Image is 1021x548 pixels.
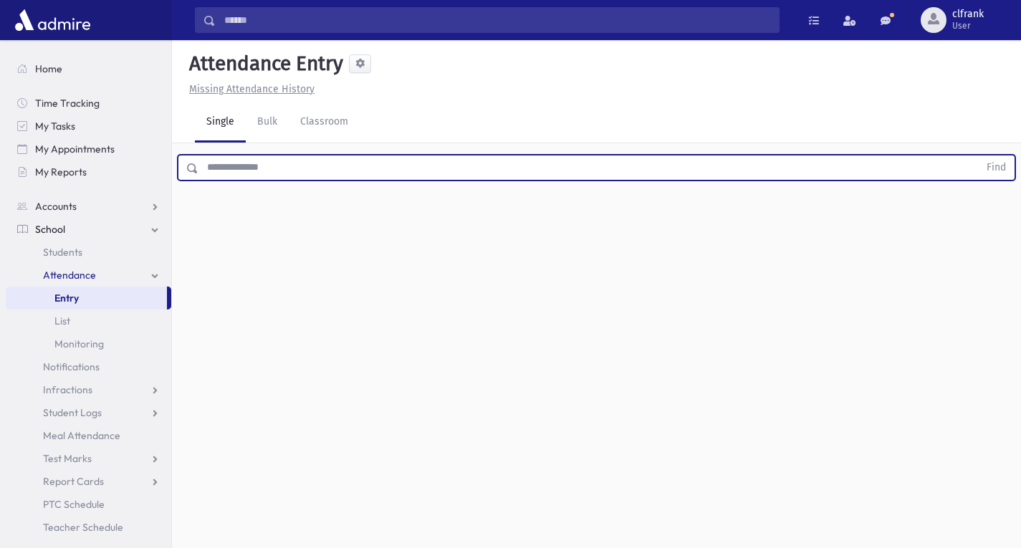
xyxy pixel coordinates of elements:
a: Accounts [6,195,171,218]
a: Report Cards [6,470,171,493]
a: My Tasks [6,115,171,138]
a: Single [195,102,246,143]
a: Time Tracking [6,92,171,115]
span: My Appointments [35,143,115,155]
span: Entry [54,292,79,304]
span: My Tasks [35,120,75,133]
a: Infractions [6,378,171,401]
span: List [54,314,70,327]
span: Attendance [43,269,96,282]
span: Time Tracking [35,97,100,110]
span: My Reports [35,165,87,178]
span: Student Logs [43,406,102,419]
span: Accounts [35,200,77,213]
input: Search [216,7,779,33]
span: Notifications [43,360,100,373]
button: Find [978,155,1015,180]
a: Teacher Schedule [6,516,171,539]
a: My Reports [6,160,171,183]
span: Monitoring [54,337,104,350]
span: clfrank [952,9,984,20]
a: Monitoring [6,332,171,355]
h5: Attendance Entry [183,52,343,76]
a: Bulk [246,102,289,143]
a: Entry [6,287,167,309]
a: PTC Schedule [6,493,171,516]
img: AdmirePro [11,6,94,34]
a: Meal Attendance [6,424,171,447]
a: Missing Attendance History [183,83,315,95]
span: School [35,223,65,236]
a: Students [6,241,171,264]
a: List [6,309,171,332]
a: Test Marks [6,447,171,470]
span: Report Cards [43,475,104,488]
a: Home [6,57,171,80]
a: Attendance [6,264,171,287]
span: Students [43,246,82,259]
span: Teacher Schedule [43,521,123,534]
a: Classroom [289,102,360,143]
span: User [952,20,984,32]
a: My Appointments [6,138,171,160]
a: Notifications [6,355,171,378]
span: Home [35,62,62,75]
a: Student Logs [6,401,171,424]
span: Test Marks [43,452,92,465]
span: Infractions [43,383,92,396]
a: School [6,218,171,241]
span: Meal Attendance [43,429,120,442]
span: PTC Schedule [43,498,105,511]
u: Missing Attendance History [189,83,315,95]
